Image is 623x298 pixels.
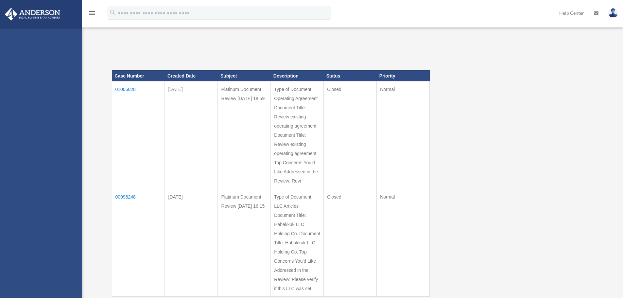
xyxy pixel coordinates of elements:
a: menu [88,11,96,17]
td: Platinum Document Review [DATE] 16:15 [218,189,271,297]
td: Normal [377,189,430,297]
td: Type of Document: Operating Agreement Document Title: Review existing operating agreement Documen... [271,81,324,189]
td: Type of Document: LLC Articles Document Title: Habakkuk LLC Holding Co. Document Title: Habakkuk ... [271,189,324,297]
th: Priority [377,70,430,81]
th: Case Number [112,70,165,81]
td: [DATE] [165,81,218,189]
td: 01005028 [112,81,165,189]
td: Closed [324,81,377,189]
th: Status [324,70,377,81]
i: menu [88,9,96,17]
td: [DATE] [165,189,218,297]
td: 00996248 [112,189,165,297]
th: Subject [218,70,271,81]
td: Normal [377,81,430,189]
th: Created Date [165,70,218,81]
img: User Pic [608,8,618,18]
td: Closed [324,189,377,297]
th: Description [271,70,324,81]
td: Platinum Document Review [DATE] 18:59 [218,81,271,189]
img: Anderson Advisors Platinum Portal [3,8,62,21]
i: search [109,9,116,16]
